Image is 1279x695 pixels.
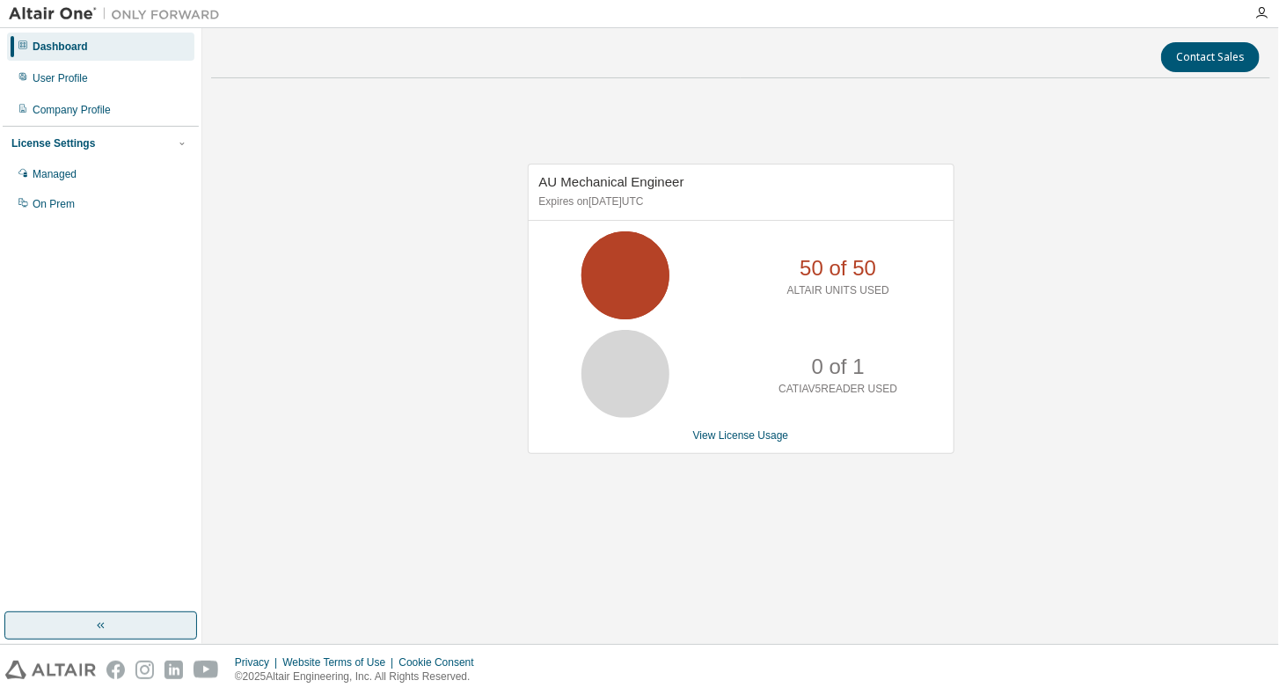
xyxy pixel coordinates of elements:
[135,661,154,679] img: instagram.svg
[33,197,75,211] div: On Prem
[164,661,183,679] img: linkedin.svg
[194,661,219,679] img: youtube.svg
[787,283,889,298] p: ALTAIR UNITS USED
[235,655,282,669] div: Privacy
[812,352,865,382] p: 0 of 1
[398,655,484,669] div: Cookie Consent
[282,655,398,669] div: Website Terms of Use
[9,5,229,23] img: Altair One
[33,40,88,54] div: Dashboard
[800,253,876,283] p: 50 of 50
[11,136,95,150] div: License Settings
[106,661,125,679] img: facebook.svg
[33,71,88,85] div: User Profile
[33,103,111,117] div: Company Profile
[539,194,939,209] p: Expires on [DATE] UTC
[5,661,96,679] img: altair_logo.svg
[33,167,77,181] div: Managed
[778,382,897,397] p: CATIAV5READER USED
[693,429,789,442] a: View License Usage
[235,669,485,684] p: © 2025 Altair Engineering, Inc. All Rights Reserved.
[1161,42,1260,72] button: Contact Sales
[539,174,684,189] span: AU Mechanical Engineer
